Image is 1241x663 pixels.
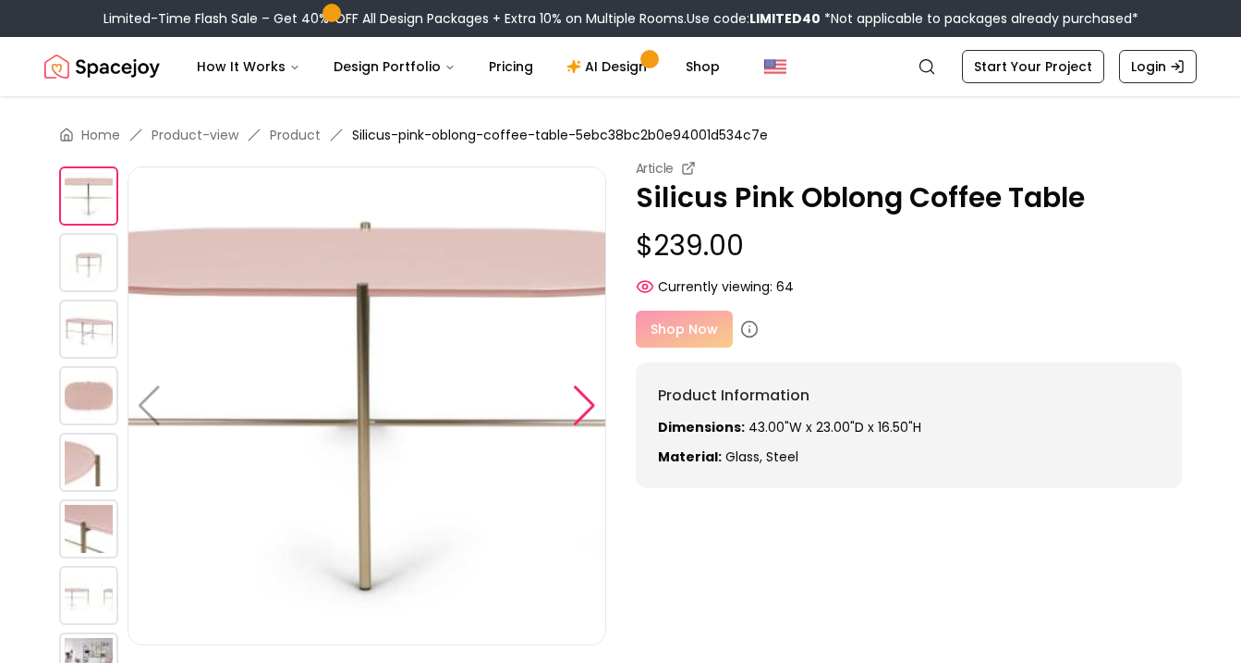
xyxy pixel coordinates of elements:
a: AI Design [552,48,667,85]
img: United States [764,55,786,78]
p: 43.00"W x 23.00"D x 16.50"H [658,418,1161,436]
small: Article [636,159,675,178]
div: Limited-Time Flash Sale – Get 40% OFF All Design Packages + Extra 10% on Multiple Rooms. [103,9,1138,28]
nav: Main [182,48,735,85]
span: Currently viewing: [658,277,773,296]
a: Pricing [474,48,548,85]
nav: breadcrumb [59,126,1182,144]
strong: Material: [658,448,722,466]
img: https://storage.googleapis.com/spacejoy-main/assets/5ebc38bc2b0e94001d534c7e/product_6_908hcldck80c [59,566,118,625]
nav: Global [44,37,1197,96]
p: Silicus Pink Oblong Coffee Table [636,181,1183,215]
a: Spacejoy [44,48,160,85]
span: glass, steel [725,448,798,466]
a: Shop [671,48,735,85]
b: LIMITED40 [749,9,821,28]
span: *Not applicable to packages already purchased* [821,9,1138,28]
button: How It Works [182,48,315,85]
span: 64 [776,277,794,296]
img: https://storage.googleapis.com/spacejoy-main/assets/5ebc38bc2b0e94001d534c7e/product_2_4f1p5i68mgn [59,300,118,359]
a: Product [270,126,321,144]
img: https://storage.googleapis.com/spacejoy-main/assets/5ebc38bc2b0e94001d534c7e/product_5_5p84ja6jpid5 [59,499,118,559]
p: $239.00 [636,229,1183,263]
img: https://storage.googleapis.com/spacejoy-main/assets/5ebc38bc2b0e94001d534c7e/product_1_o4df733m2pb [59,233,118,292]
img: https://storage.googleapis.com/spacejoy-main/assets/5ebc38bc2b0e94001d534c7e/product_0_l2777ddi7mi8 [59,166,118,226]
img: Spacejoy Logo [44,48,160,85]
img: https://storage.googleapis.com/spacejoy-main/assets/5ebc38bc2b0e94001d534c7e/product_0_l2777ddi7mi8 [128,166,606,645]
a: Product-view [152,126,238,144]
a: Login [1119,50,1197,83]
img: https://storage.googleapis.com/spacejoy-main/assets/5ebc38bc2b0e94001d534c7e/product_3_p8nh765c78mf [59,366,118,425]
span: Silicus-pink-oblong-coffee-table-5ebc38bc2b0e94001d534c7e [352,126,768,144]
strong: Dimensions: [658,418,745,436]
a: Home [81,126,120,144]
a: Start Your Project [962,50,1104,83]
button: Design Portfolio [319,48,470,85]
h6: Product Information [658,385,1161,407]
span: Use code: [687,9,821,28]
img: https://storage.googleapis.com/spacejoy-main/assets/5ebc38bc2b0e94001d534c7e/product_4_d8n5113de7j [59,433,118,492]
